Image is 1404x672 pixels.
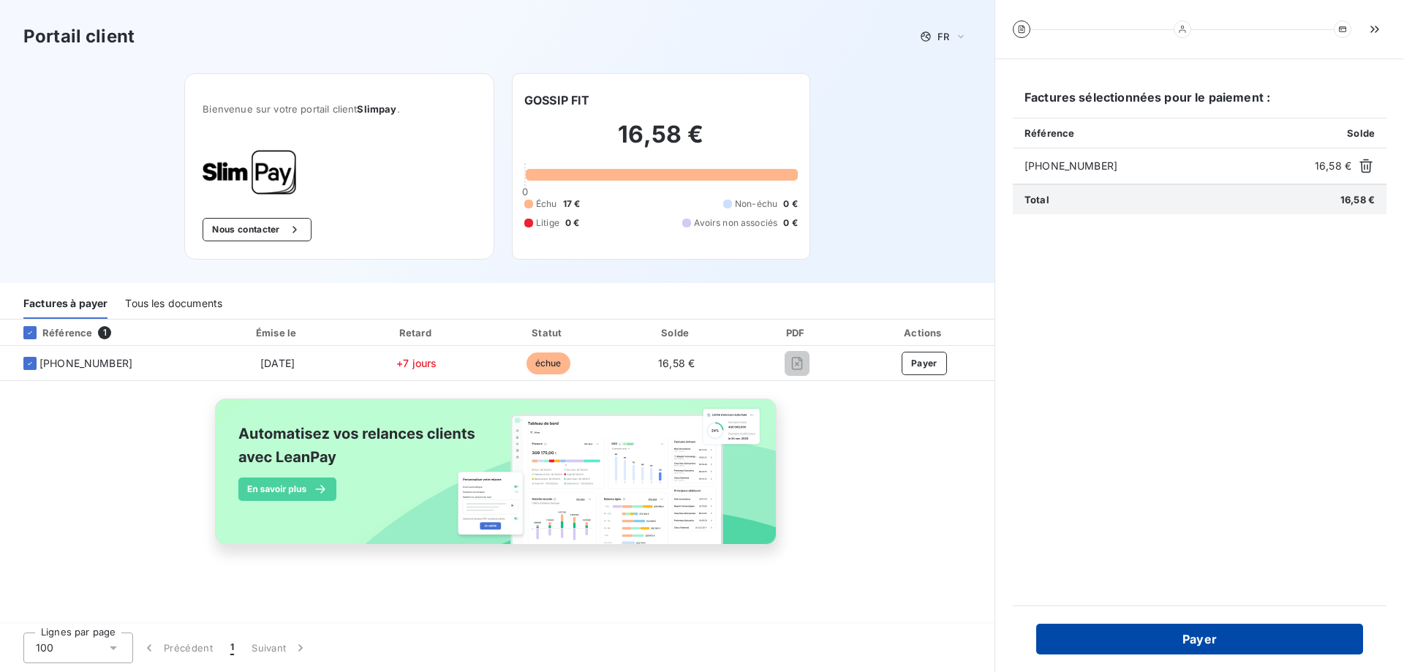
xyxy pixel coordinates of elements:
[658,357,695,369] span: 16,58 €
[783,197,797,211] span: 0 €
[857,325,992,340] div: Actions
[526,352,570,374] span: échue
[743,325,851,340] div: PDF
[39,356,132,371] span: [PHONE_NUMBER]
[522,186,528,197] span: 0
[1036,624,1363,654] button: Payer
[563,197,581,211] span: 17 €
[243,633,317,663] button: Suivant
[353,325,480,340] div: Retard
[357,103,396,115] span: Slimpay
[203,150,296,195] img: Company logo
[783,216,797,230] span: 0 €
[616,325,737,340] div: Solde
[23,288,107,319] div: Factures à payer
[23,23,135,50] h3: Portail client
[133,633,222,663] button: Précédent
[203,103,476,115] span: Bienvenue sur votre portail client .
[937,31,949,42] span: FR
[1347,127,1375,139] span: Solde
[1013,88,1386,118] h6: Factures sélectionnées pour le paiement :
[1315,159,1351,173] span: 16,58 €
[208,325,347,340] div: Émise le
[260,357,295,369] span: [DATE]
[12,326,92,339] div: Référence
[1340,194,1375,205] span: 16,58 €
[1024,127,1074,139] span: Référence
[694,216,777,230] span: Avoirs non associés
[36,641,53,655] span: 100
[536,197,557,211] span: Échu
[486,325,611,340] div: Statut
[222,633,243,663] button: 1
[524,91,590,109] h6: GOSSIP FIT
[396,357,437,369] span: +7 jours
[902,352,947,375] button: Payer
[230,641,234,655] span: 1
[735,197,777,211] span: Non-échu
[125,288,222,319] div: Tous les documents
[203,218,311,241] button: Nous contacter
[98,326,111,339] span: 1
[565,216,579,230] span: 0 €
[524,120,798,164] h2: 16,58 €
[1024,194,1049,205] span: Total
[1024,159,1309,173] span: [PHONE_NUMBER]
[202,390,793,570] img: banner
[536,216,559,230] span: Litige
